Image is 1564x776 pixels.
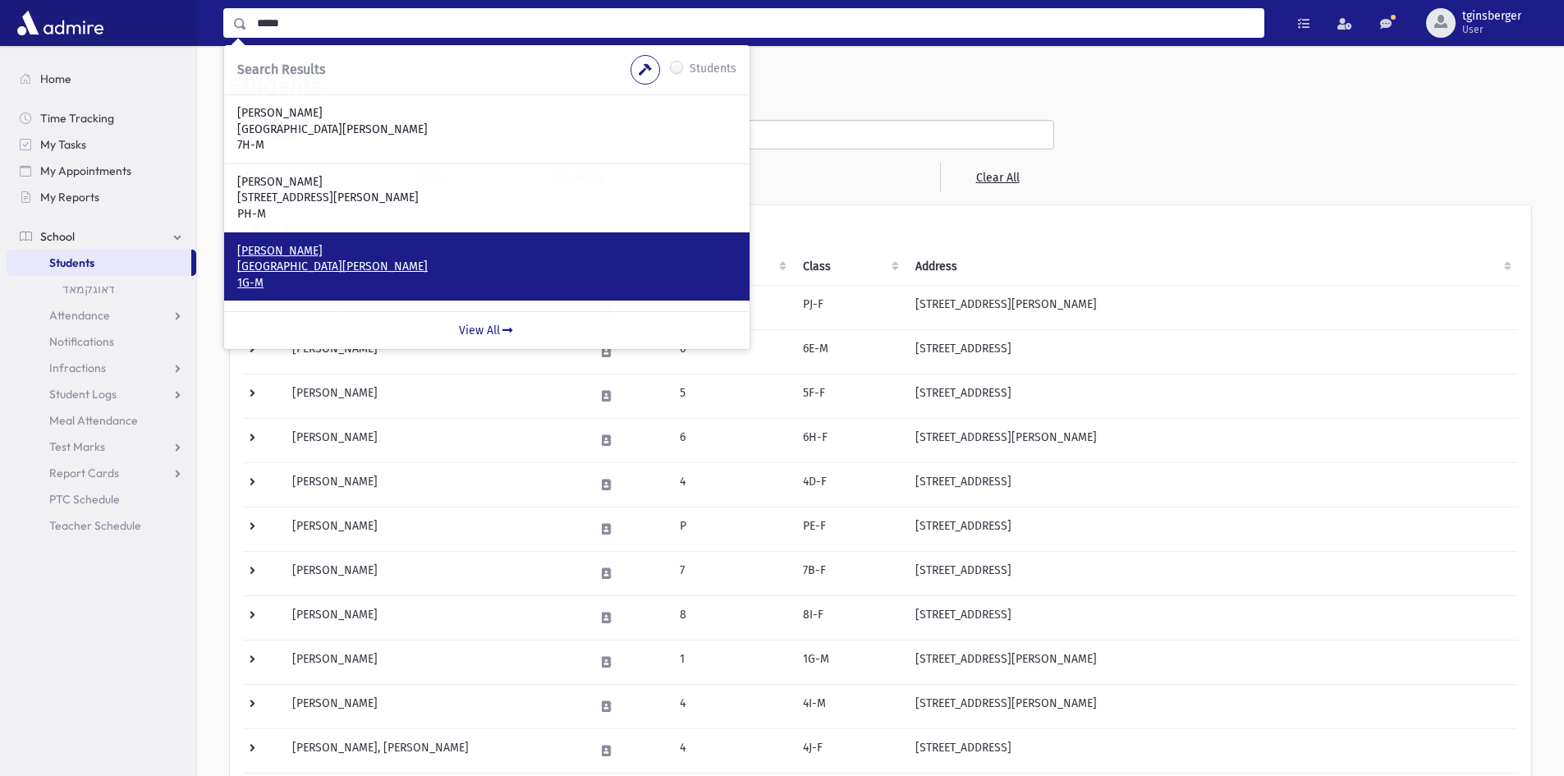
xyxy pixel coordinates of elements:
p: 7H-M [237,137,736,154]
td: [STREET_ADDRESS] [906,595,1518,640]
td: [STREET_ADDRESS] [906,329,1518,374]
span: School [40,229,75,244]
td: [STREET_ADDRESS][PERSON_NAME] [906,684,1518,728]
span: Students [49,255,94,270]
td: [STREET_ADDRESS] [906,551,1518,595]
label: Students [690,60,736,80]
td: 4I-M [793,684,906,728]
a: [PERSON_NAME] [GEOGRAPHIC_DATA][PERSON_NAME] 7H-M [237,105,736,154]
a: School [7,223,196,250]
td: 4 [670,684,793,728]
a: Clear All [940,163,1054,192]
a: Infractions [7,355,196,381]
a: Home [7,66,196,92]
img: AdmirePro [13,7,108,39]
a: [PERSON_NAME] [GEOGRAPHIC_DATA][PERSON_NAME] 1G-M [237,243,736,292]
td: 4D-F [793,462,906,507]
a: Report Cards [7,460,196,486]
td: 4J-F [793,728,906,773]
td: [STREET_ADDRESS][PERSON_NAME] [906,640,1518,684]
th: Address: activate to sort column ascending [906,248,1518,286]
td: 5F-F [793,374,906,418]
input: Search [247,8,1264,38]
td: [PERSON_NAME] [282,507,584,551]
a: Student Logs [7,381,196,407]
a: PTC Schedule [7,486,196,512]
td: [PERSON_NAME] [282,595,584,640]
a: Test Marks [7,434,196,460]
td: 6 [670,329,793,374]
span: Home [40,71,71,86]
td: [PERSON_NAME] [282,374,584,418]
td: PJ-F [793,285,906,329]
span: Teacher Schedule [49,518,141,533]
span: Notifications [49,334,114,349]
td: [PERSON_NAME] [282,418,584,462]
th: Class: activate to sort column ascending [793,248,906,286]
a: Students [7,250,191,276]
span: Meal Attendance [49,413,138,428]
span: My Tasks [40,137,86,152]
a: My Appointments [7,158,196,184]
td: [STREET_ADDRESS][PERSON_NAME] [906,418,1518,462]
a: My Tasks [7,131,196,158]
p: [PERSON_NAME] [237,243,736,259]
span: My Reports [40,190,99,204]
td: 1 [670,640,793,684]
td: 6 [670,418,793,462]
p: [PERSON_NAME] [237,174,736,191]
td: [STREET_ADDRESS] [906,462,1518,507]
td: 8I-F [793,595,906,640]
p: [STREET_ADDRESS][PERSON_NAME] [237,190,736,206]
td: [STREET_ADDRESS] [906,728,1518,773]
p: [GEOGRAPHIC_DATA][PERSON_NAME] [237,122,736,138]
a: [PERSON_NAME] [STREET_ADDRESS][PERSON_NAME] PH-M [237,174,736,223]
td: [PERSON_NAME], [PERSON_NAME] [282,728,584,773]
td: 6E-M [793,329,906,374]
td: 4 [670,462,793,507]
a: Teacher Schedule [7,512,196,539]
p: PH-M [237,206,736,223]
span: Infractions [49,360,106,375]
p: 1G-M [237,275,736,292]
span: PTC Schedule [49,492,120,507]
a: Attendance [7,302,196,328]
a: Meal Attendance [7,407,196,434]
a: View All [224,311,750,349]
a: דאוגקמאד [7,276,196,302]
td: P [670,507,793,551]
a: Notifications [7,328,196,355]
td: [STREET_ADDRESS][PERSON_NAME] [906,285,1518,329]
p: [PERSON_NAME] [237,105,736,122]
td: 7B-F [793,551,906,595]
span: My Appointments [40,163,131,178]
span: User [1462,23,1521,36]
td: [PERSON_NAME] [282,684,584,728]
td: [PERSON_NAME] [282,462,584,507]
td: PE-F [793,507,906,551]
td: 8 [670,595,793,640]
p: [GEOGRAPHIC_DATA][PERSON_NAME] [237,259,736,275]
span: Test Marks [49,439,105,454]
span: Report Cards [49,466,119,480]
td: [STREET_ADDRESS] [906,507,1518,551]
a: Time Tracking [7,105,196,131]
td: 7 [670,551,793,595]
td: 6H-F [793,418,906,462]
td: 1G-M [793,640,906,684]
td: 4 [670,728,793,773]
span: Search Results [237,62,325,77]
td: [PERSON_NAME] [282,551,584,595]
td: [PERSON_NAME] [282,640,584,684]
span: tginsberger [1462,10,1521,23]
td: [PERSON_NAME] [282,329,584,374]
span: Attendance [49,308,110,323]
a: My Reports [7,184,196,210]
td: [STREET_ADDRESS] [906,374,1518,418]
td: 5 [670,374,793,418]
span: Time Tracking [40,111,114,126]
span: Student Logs [49,387,117,402]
